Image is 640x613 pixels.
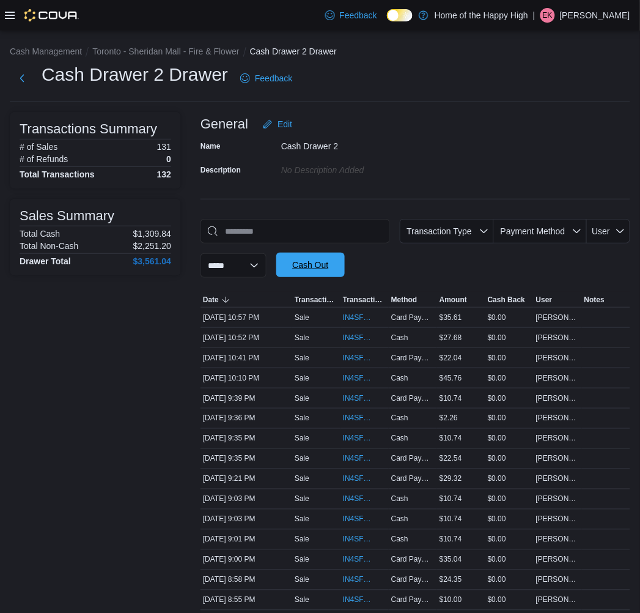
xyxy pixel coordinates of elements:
div: [DATE] 10:10 PM [200,371,292,385]
div: [DATE] 9:21 PM [200,472,292,486]
span: [PERSON_NAME] [536,353,579,363]
span: Cash Back [488,295,525,305]
span: Feedback [255,72,292,84]
p: Sale [295,393,309,403]
input: Dark Mode [387,9,413,22]
span: IN4SFK-17976134 [343,434,374,444]
button: IN4SFK-17977044 [343,351,386,365]
span: [PERSON_NAME] [536,474,579,484]
div: No Description added [281,160,445,175]
span: IN4SFK-17975601 [343,555,374,565]
span: Card Payment [391,575,435,585]
div: Cash Drawer 2 [281,136,445,151]
div: $0.00 [485,492,534,507]
h3: Sales Summary [20,209,114,223]
button: IN4SFK-17976630 [343,371,386,385]
button: IN4SFK-17976129 [343,451,386,466]
span: IN4SFK-17975492 [343,595,374,605]
span: IN4SFK-17975920 [343,474,374,484]
p: Sale [295,313,309,322]
div: $0.00 [485,431,534,446]
button: Transaction # [340,292,389,307]
span: [PERSON_NAME] [536,333,579,343]
h4: 132 [157,169,171,179]
button: IN4SFK-17975562 [343,573,386,587]
img: Cova [24,9,79,21]
button: Transaction Type [292,292,340,307]
span: [PERSON_NAME] [536,494,579,504]
button: IN4SFK-17977180 [343,330,386,345]
span: $10.74 [440,494,462,504]
span: User [592,226,611,236]
span: Card Payment [391,454,435,464]
h4: $3,561.04 [133,256,171,266]
span: [PERSON_NAME] [536,454,579,464]
button: IN4SFK-17975638 [343,512,386,527]
a: Feedback [235,66,297,91]
span: IN4SFK-17977230 [343,313,374,322]
span: Cash [391,494,408,504]
span: Cash [391,373,408,383]
div: $0.00 [485,391,534,406]
div: Emily Krizanic-Evenden [540,8,555,23]
span: IN4SFK-17975638 [343,515,374,524]
span: Cash [391,535,408,544]
div: $0.00 [485,351,534,365]
h6: Total Cash [20,229,60,239]
div: $0.00 [485,411,534,426]
h3: Transactions Summary [20,122,157,136]
p: [PERSON_NAME] [560,8,630,23]
button: Cash Management [10,46,82,56]
span: Transaction Type [406,226,472,236]
div: $0.00 [485,451,534,466]
span: Transaction # [343,295,386,305]
button: Toronto - Sheridan Mall - Fire & Flower [92,46,239,56]
p: Sale [295,494,309,504]
div: [DATE] 9:39 PM [200,391,292,406]
div: $0.00 [485,552,534,567]
div: [DATE] 10:57 PM [200,310,292,325]
span: [PERSON_NAME] [536,575,579,585]
button: Transaction Type [400,219,494,243]
span: Cash [391,434,408,444]
div: $0.00 [485,532,534,547]
span: [PERSON_NAME] [536,373,579,383]
span: [PERSON_NAME] [536,434,579,444]
p: Sale [295,434,309,444]
span: Cash Out [292,259,328,271]
span: IN4SFK-17976199 [343,393,374,403]
h1: Cash Drawer 2 Drawer [42,62,228,87]
span: $22.54 [440,454,462,464]
p: Sale [295,373,309,383]
div: $0.00 [485,310,534,325]
span: $35.04 [440,555,462,565]
span: Feedback [340,9,377,21]
div: $0.00 [485,472,534,486]
p: Sale [295,414,309,423]
span: IN4SFK-17975653 [343,494,374,504]
span: [PERSON_NAME] [536,393,579,403]
button: Next [10,66,34,91]
p: Sale [295,474,309,484]
button: Payment Method [494,219,587,243]
span: [PERSON_NAME] [536,414,579,423]
span: IN4SFK-17975562 [343,575,374,585]
span: Notes [584,295,605,305]
p: $2,251.20 [133,241,171,251]
span: Cash [391,515,408,524]
div: [DATE] 10:52 PM [200,330,292,345]
div: [DATE] 8:55 PM [200,593,292,607]
button: IN4SFK-17975606 [343,532,386,547]
button: Notes [582,292,630,307]
span: [PERSON_NAME] [536,555,579,565]
span: Date [203,295,219,305]
span: Payment Method [501,226,565,236]
input: This is a search bar. As you type, the results lower in the page will automatically filter. [200,219,390,243]
span: $27.68 [440,333,462,343]
span: IN4SFK-17975606 [343,535,374,544]
span: $10.74 [440,535,462,544]
div: [DATE] 9:36 PM [200,411,292,426]
span: $2.26 [440,414,458,423]
p: Sale [295,595,309,605]
span: EK [543,8,553,23]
